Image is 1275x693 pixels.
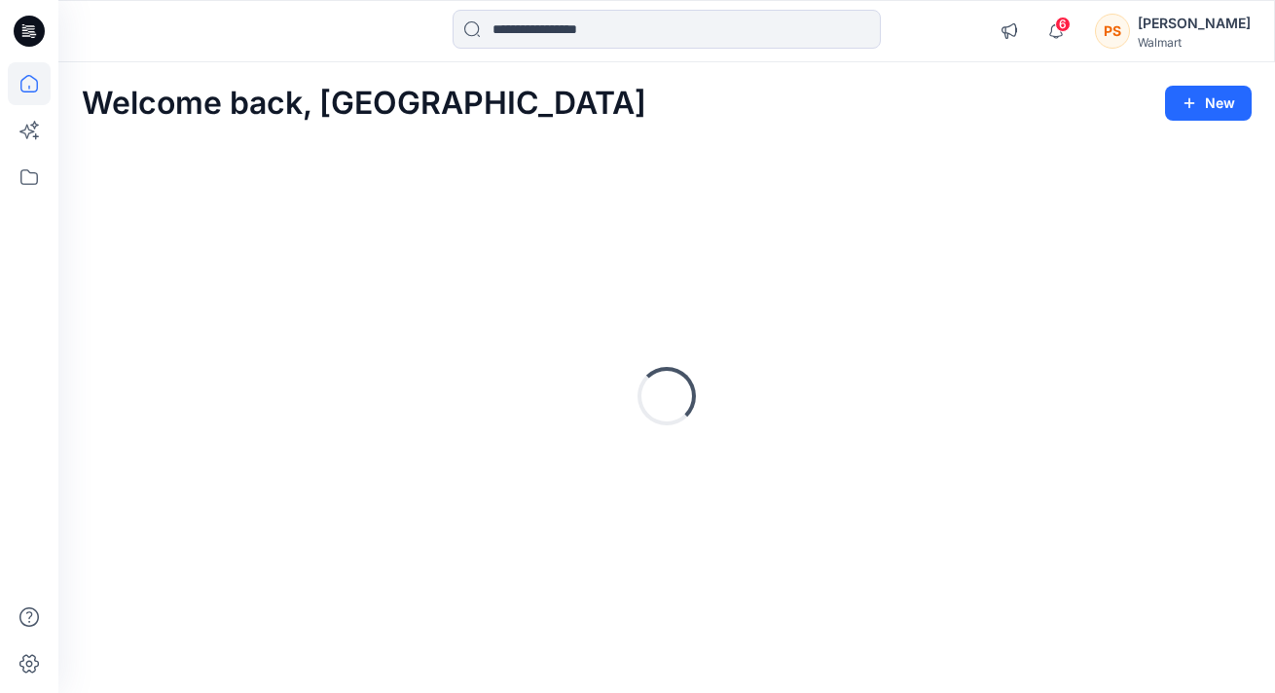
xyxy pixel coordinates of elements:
[1055,17,1071,32] span: 6
[1138,35,1251,50] div: Walmart
[1095,14,1130,49] div: PS
[82,86,646,122] h2: Welcome back, [GEOGRAPHIC_DATA]
[1138,12,1251,35] div: [PERSON_NAME]
[1165,86,1252,121] button: New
